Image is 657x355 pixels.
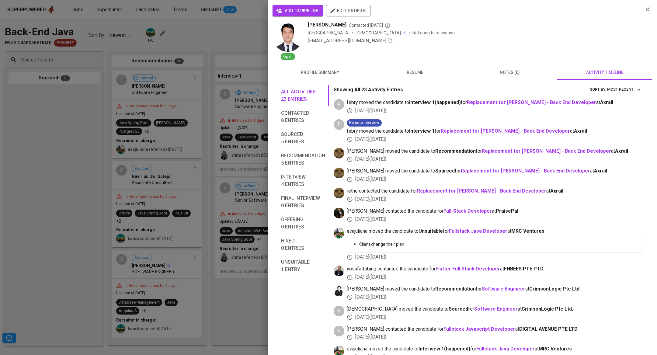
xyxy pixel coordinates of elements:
span: febry moved the candidate to for at [347,128,642,135]
span: Axrail [600,99,613,105]
div: F [334,119,344,130]
b: Sourced [449,306,468,312]
div: [DATE] ( [DATE] ) [347,156,642,163]
span: CrimsonLogic Pte Ltd. [522,306,573,312]
div: [DATE] ( [DATE] ) [347,274,642,281]
span: Contacted [DATE] [349,22,391,28]
a: Replacement for [PERSON_NAME] - Back End Developer [482,148,611,154]
span: Axrail [574,128,587,134]
span: Contacted 8 entries [281,110,325,124]
div: [DATE] ( [DATE] ) [347,136,642,143]
a: Fullstack Java Developer [476,346,535,352]
span: sort by [590,87,606,92]
span: Axrail [615,148,628,154]
span: Offering 0 entries [281,216,325,231]
span: [EMAIL_ADDRESS][DOMAIN_NAME] [308,38,386,44]
a: Fullstack Javascript Developer [443,326,515,332]
a: Replacement for [PERSON_NAME] - Back End Developer [441,128,570,134]
svg: By Batam recruiter [384,22,391,28]
b: Unsuitable [419,228,443,234]
span: [PERSON_NAME] [308,21,346,29]
span: Open [281,54,295,60]
span: edit profile [331,7,366,15]
span: resume [371,69,459,76]
span: Hired 0 entries [281,237,325,252]
a: Fullstack Java Developer [449,228,507,234]
button: sort by [606,85,642,94]
a: Full-Stack Developer [443,208,492,214]
div: [GEOGRAPHIC_DATA] [308,30,349,36]
b: Recommendation [435,286,476,292]
a: Replacement for [PERSON_NAME] - Back End Developer [461,168,590,174]
span: CrimsonLogic Pte Ltd. [529,286,581,292]
img: ridlo@glints.com [334,208,344,218]
span: MRC Ventures [539,346,572,352]
a: Software Engineer [482,286,525,292]
div: [DATE] ( [DATE] ) [347,314,642,321]
b: Replacement for [PERSON_NAME] - Back End Developer [417,188,546,194]
a: Flutter Full Stack Developer [436,266,500,272]
button: edit profile [326,5,370,16]
span: FNBEES PTE PTD [504,266,544,272]
span: Axrail [550,188,563,194]
span: [DEMOGRAPHIC_DATA] moved the candidate to for at [347,306,642,313]
img: ec6c0910-f960-4a00-a8f8-c5744e41279e.jpg [334,148,344,158]
span: Unsuitable 1 entry [281,259,325,273]
b: Interview 1 ( happened ) [419,346,470,352]
span: profile summary [276,69,364,76]
div: R [334,326,344,336]
span: Axrail [594,168,607,174]
div: [DATE] ( [DATE] ) [347,196,642,203]
span: evajuliana moved the candidate to for at [347,346,642,353]
img: eva@glints.com [334,228,344,238]
span: yosafattobing contacted the candidate for at [347,266,642,273]
a: Replacement for [PERSON_NAME] - Back End Developer [467,99,596,105]
span: activity timeline [561,69,648,76]
div: [DATE] ( [DATE] ) [347,334,642,341]
span: Interview 4 entries [281,173,325,188]
button: add to pipeline [273,5,323,16]
div: R [334,306,344,316]
div: F [334,99,344,110]
span: evajuliana moved the candidate to for at [347,228,642,235]
span: DIGITAL AVENUE PTE LTD [519,326,578,332]
span: Recommendation 5 entries [281,152,325,167]
div: [DATE] ( [DATE] ) [347,294,642,301]
img: ec6c0910-f960-4a00-a8f8-c5744e41279e.jpg [334,168,344,178]
p: Not open to relocation [412,30,455,36]
span: Most Recent [607,86,641,93]
div: [DATE] ( [DATE] ) [347,254,642,261]
div: [DATE] ( [DATE] ) [347,216,642,223]
span: add to pipeline [277,7,318,15]
span: Final interview 0 entries [281,195,325,209]
b: Interview 1 ( happened ) [409,99,461,105]
img: ec6c0910-f960-4a00-a8f8-c5744e41279e.jpg [334,188,344,198]
a: edit profile [326,8,370,13]
span: PraisePal [496,208,518,214]
img: medwi@glints.com [334,286,344,296]
span: [PERSON_NAME] moved the candidate to for at [347,286,642,293]
span: [PERSON_NAME] contacted the candidate for at [347,208,642,215]
span: MRC Ventures [511,228,544,234]
p: Showing All 23 Activity Entries [334,86,403,93]
span: Remote interview [347,120,382,126]
span: [PERSON_NAME] contacted the candidate for at [347,326,642,333]
span: febry moved the candidate to for at [347,99,642,106]
b: Sourced [435,168,455,174]
b: Interview 1 [409,128,435,134]
span: Sourced 5 entries [281,131,325,145]
b: Recommendation [435,148,476,154]
a: Software Engineer [474,306,518,312]
div: [DATE] ( [DATE] ) [347,107,642,114]
img: yosafat@glints.com [334,266,344,276]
